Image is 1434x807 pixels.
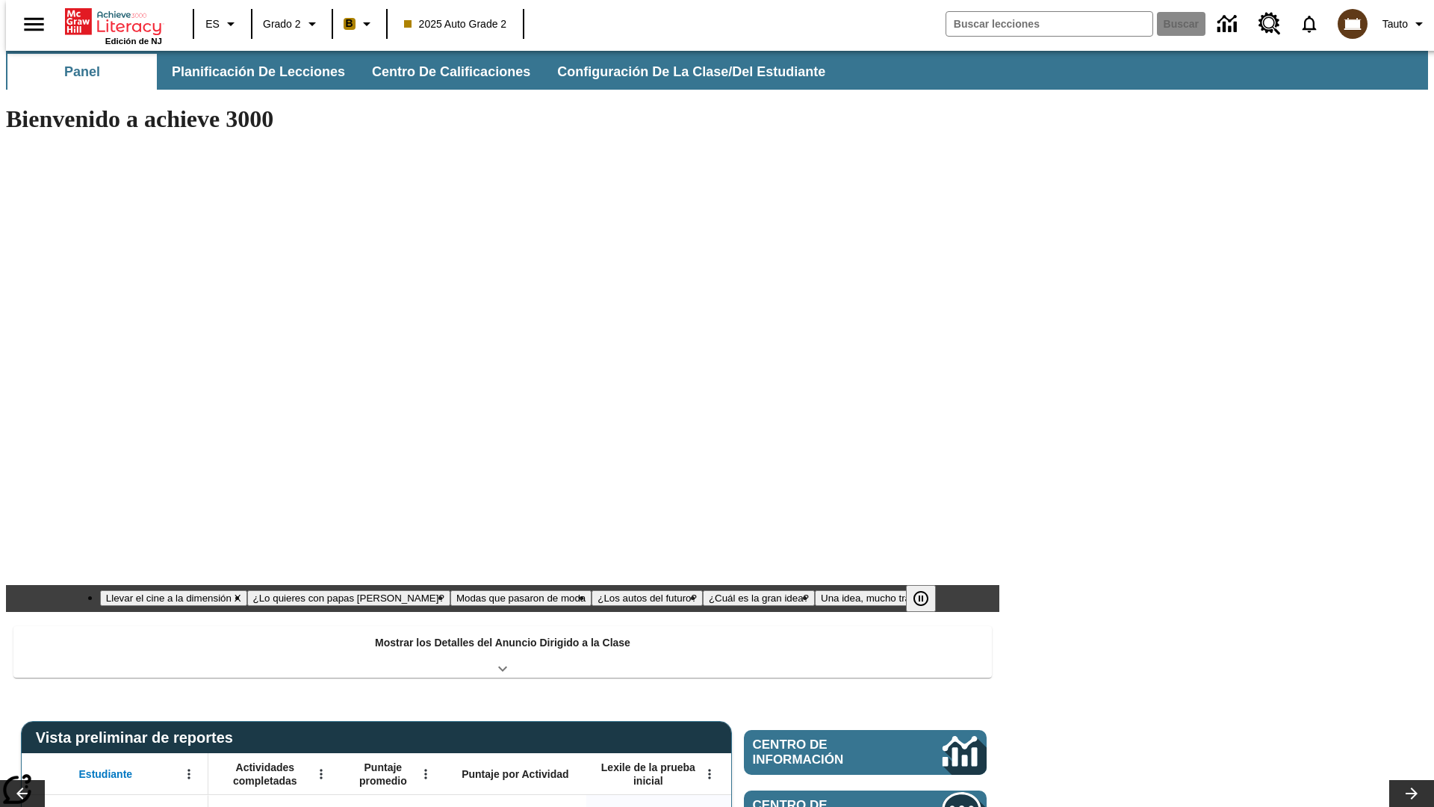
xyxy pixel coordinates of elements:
[6,105,999,133] h1: Bienvenido a achieve 3000
[375,635,630,651] p: Mostrar los Detalles del Anuncio Dirigido a la Clase
[160,54,357,90] button: Planificación de lecciones
[36,729,240,746] span: Vista preliminar de reportes
[462,767,568,781] span: Puntaje por Actividad
[7,54,157,90] button: Panel
[545,54,837,90] button: Configuración de la clase/del estudiante
[338,10,382,37] button: Boost El color de la clase es anaranjado claro. Cambiar el color de la clase.
[594,761,703,788] span: Lexile de la prueba inicial
[450,590,592,606] button: Diapositiva 3 Modas que pasaron de moda
[6,54,839,90] div: Subbarra de navegación
[263,16,301,32] span: Grado 2
[1389,780,1434,807] button: Carrusel de lecciones, seguir
[1376,10,1434,37] button: Perfil/Configuración
[404,16,507,32] span: 2025 Auto Grade 2
[815,590,935,606] button: Diapositiva 6 Una idea, mucho trabajo
[703,590,815,606] button: Diapositiva 5 ¿Cuál es la gran idea?
[346,14,353,33] span: B
[415,763,437,785] button: Abrir menú
[744,730,987,775] a: Centro de información
[1208,4,1250,45] a: Centro de información
[360,54,542,90] button: Centro de calificaciones
[347,761,419,788] span: Puntaje promedio
[698,763,721,785] button: Abrir menú
[12,2,56,46] button: Abrir el menú lateral
[946,12,1152,36] input: Buscar campo
[753,738,893,767] span: Centro de información
[1250,4,1290,44] a: Centro de recursos, Se abrirá en una pestaña nueva.
[199,10,246,37] button: Lenguaje: ES, Selecciona un idioma
[257,10,327,37] button: Grado: Grado 2, Elige un grado
[1290,4,1329,43] a: Notificaciones
[906,585,951,612] div: Pausar
[65,7,162,37] a: Portada
[100,590,247,606] button: Diapositiva 1 Llevar el cine a la dimensión X
[247,590,450,606] button: Diapositiva 2 ¿Lo quieres con papas fritas?
[105,37,162,46] span: Edición de NJ
[1329,4,1376,43] button: Escoja un nuevo avatar
[205,16,220,32] span: ES
[13,626,992,678] div: Mostrar los Detalles del Anuncio Dirigido a la Clase
[79,767,133,781] span: Estudiante
[592,590,703,606] button: Diapositiva 4 ¿Los autos del futuro?
[1382,16,1408,32] span: Tauto
[178,763,200,785] button: Abrir menú
[6,51,1428,90] div: Subbarra de navegación
[65,5,162,46] div: Portada
[310,763,332,785] button: Abrir menú
[216,761,314,788] span: Actividades completadas
[1338,9,1368,39] img: avatar image
[906,585,936,612] button: Pausar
